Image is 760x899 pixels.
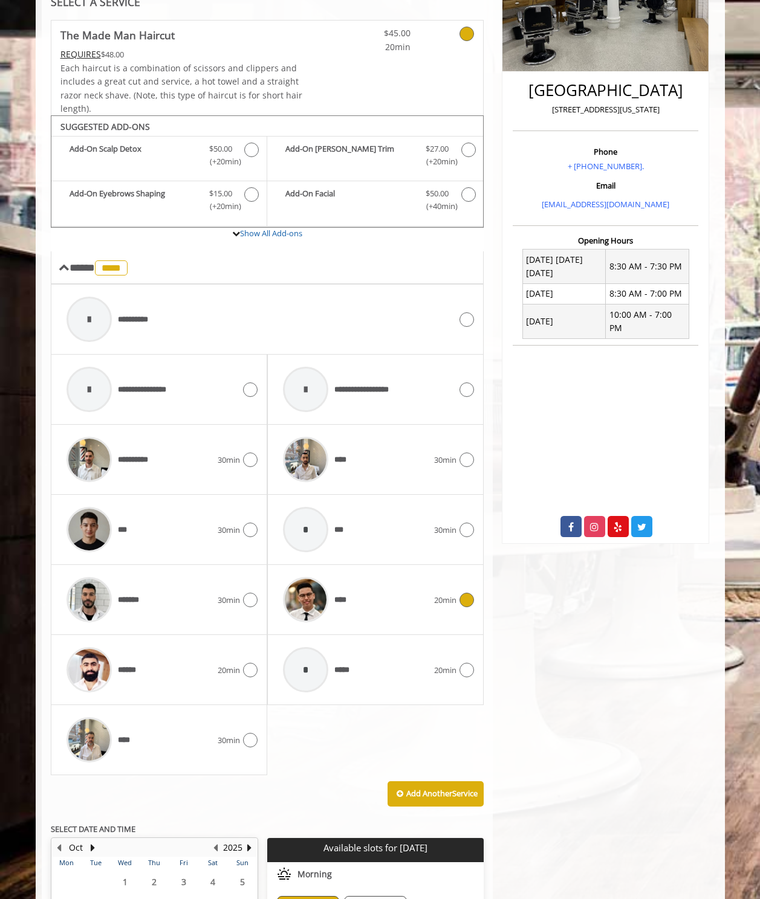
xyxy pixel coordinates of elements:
[51,115,484,228] div: The Made Man Haircut Add-onS
[285,143,414,168] b: Add-On [PERSON_NAME] Trim
[218,734,240,747] span: 30min
[218,454,240,466] span: 30min
[388,781,484,807] button: Add AnotherService
[218,664,240,677] span: 20min
[240,228,302,239] a: Show All Add-ons
[522,250,606,284] td: [DATE] [DATE] [DATE]
[513,236,698,245] h3: Opening Hours
[285,187,414,213] b: Add-On Facial
[203,155,238,168] span: (+20min )
[606,283,689,304] td: 8:30 AM - 7:00 PM
[419,200,455,213] span: (+40min )
[227,857,257,869] th: Sun
[277,867,291,881] img: morning slots
[297,869,332,879] span: Morning
[51,823,135,834] b: SELECT DATE AND TIME
[218,524,240,536] span: 30min
[516,103,695,116] p: [STREET_ADDRESS][US_STATE]
[434,524,456,536] span: 30min
[606,250,689,284] td: 8:30 AM - 7:30 PM
[516,82,695,99] h2: [GEOGRAPHIC_DATA]
[70,187,197,213] b: Add-On Eyebrows Shaping
[339,40,411,54] span: 20min
[273,143,477,171] label: Add-On Beard Trim
[272,843,479,853] p: Available slots for [DATE]
[198,857,227,869] th: Sat
[419,155,455,168] span: (+20min )
[434,664,456,677] span: 20min
[57,187,261,216] label: Add-On Eyebrows Shaping
[522,304,606,339] td: [DATE]
[81,857,110,869] th: Tue
[52,857,81,869] th: Mon
[516,147,695,156] h3: Phone
[211,841,221,854] button: Previous Year
[516,181,695,190] h3: Email
[223,841,242,854] button: 2025
[209,143,232,155] span: $50.00
[169,857,198,869] th: Fri
[60,62,302,114] span: Each haircut is a combination of scissors and clippers and includes a great cut and service, a ho...
[273,187,477,216] label: Add-On Facial
[69,841,83,854] button: Oct
[426,143,449,155] span: $27.00
[426,187,449,200] span: $50.00
[60,121,150,132] b: SUGGESTED ADD-ONS
[140,857,169,869] th: Thu
[606,304,689,339] td: 10:00 AM - 7:00 PM
[522,283,606,304] td: [DATE]
[339,27,411,40] span: $45.00
[218,594,240,607] span: 30min
[568,161,644,172] a: + [PHONE_NUMBER].
[245,841,255,854] button: Next Year
[57,143,261,171] label: Add-On Scalp Detox
[209,187,232,200] span: $15.00
[110,857,139,869] th: Wed
[60,27,175,43] b: The Made Man Haircut
[406,788,478,799] b: Add Another Service
[60,48,304,61] div: $48.00
[203,200,238,213] span: (+20min )
[70,143,197,168] b: Add-On Scalp Detox
[60,48,101,60] span: This service needs some Advance to be paid before we block your appointment
[88,841,98,854] button: Next Month
[54,841,64,854] button: Previous Month
[434,454,456,466] span: 30min
[542,199,669,210] a: [EMAIL_ADDRESS][DOMAIN_NAME]
[434,594,456,607] span: 20min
